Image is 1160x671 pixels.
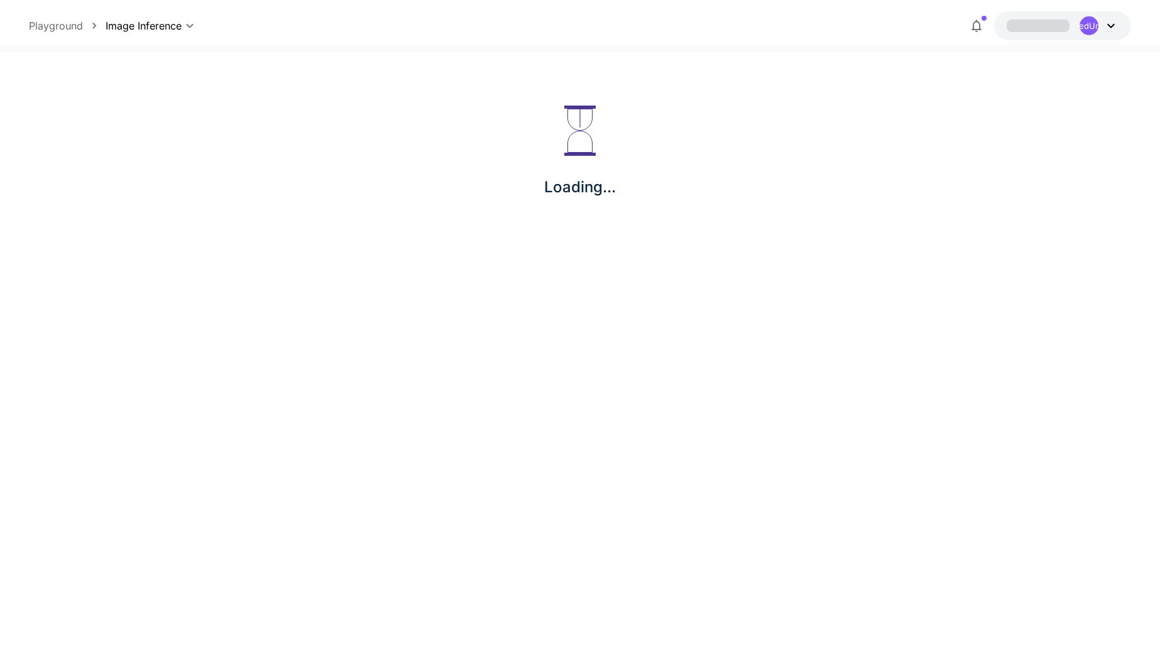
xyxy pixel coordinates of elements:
[1080,16,1098,35] div: UndefinedUndefined
[29,18,106,33] nav: breadcrumb
[544,176,616,199] p: Loading...
[106,18,182,33] span: Image Inference
[29,18,83,33] a: Playground
[994,11,1131,40] button: UndefinedUndefined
